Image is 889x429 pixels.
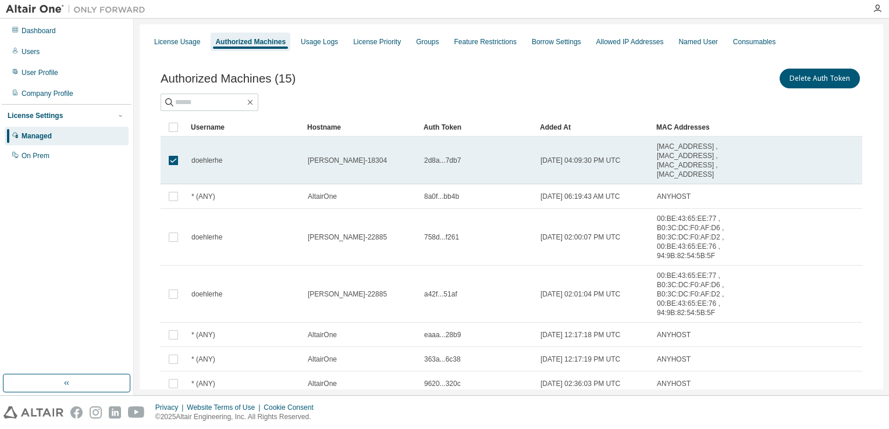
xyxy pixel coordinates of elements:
[191,289,222,299] span: doehlerhe
[353,37,401,47] div: License Priority
[191,118,298,137] div: Username
[657,330,691,339] span: ANYHOST
[780,69,860,88] button: Delete Auth Token
[109,406,121,419] img: linkedin.svg
[424,118,531,137] div: Auth Token
[678,37,717,47] div: Named User
[532,37,581,47] div: Borrow Settings
[540,118,647,137] div: Added At
[70,406,83,419] img: facebook.svg
[308,233,387,242] span: [PERSON_NAME]-22885
[424,379,461,388] span: 9620...320c
[657,214,734,260] span: 00:BE:43:65:EE:77 , B0:3C:DC:F0:AF:D6 , B0:3C:DC:F0:AF:D2 , 00:BE:43:65:EE:76 , 94:9B:82:54:5B:5F
[161,72,296,85] span: Authorized Machines (15)
[22,47,40,56] div: Users
[308,330,337,339] span: AltairOne
[307,118,414,137] div: Hostname
[454,37,517,47] div: Feature Restrictions
[424,233,459,242] span: 758d...f261
[424,192,459,201] span: 8a0f...bb4b
[540,289,620,299] span: [DATE] 02:01:04 PM UTC
[187,403,264,412] div: Website Terms of Use
[191,330,215,339] span: * (ANY)
[128,406,145,419] img: youtube.svg
[540,330,620,339] span: [DATE] 12:17:18 PM UTC
[155,412,321,422] p: © 2025 Altair Engineering, Inc. All Rights Reserved.
[308,379,337,388] span: AltairOne
[191,379,215,388] span: * (ANY)
[540,379,620,388] span: [DATE] 02:36:03 PM UTC
[8,111,63,120] div: License Settings
[22,68,58,77] div: User Profile
[22,151,49,160] div: On Prem
[3,406,63,419] img: altair_logo.svg
[308,156,387,165] span: [PERSON_NAME]-18304
[22,131,52,141] div: Managed
[191,355,215,364] span: * (ANY)
[657,355,691,364] span: ANYHOST
[22,26,56,35] div: Dashboard
[540,192,620,201] span: [DATE] 06:19:43 AM UTC
[540,355,620,364] span: [DATE] 12:17:19 PM UTC
[656,118,734,137] div: MAC Addresses
[596,37,664,47] div: Allowed IP Addresses
[424,330,461,339] span: eaaa...28b9
[191,233,222,242] span: doehlerhe
[264,403,320,412] div: Cookie Consent
[22,89,73,98] div: Company Profile
[191,156,222,165] span: doehlerhe
[301,37,338,47] div: Usage Logs
[657,379,691,388] span: ANYHOST
[416,37,439,47] div: Groups
[733,37,776,47] div: Consumables
[308,355,337,364] span: AltairOne
[155,403,187,412] div: Privacy
[191,192,215,201] span: * (ANY)
[308,192,337,201] span: AltairOne
[540,156,620,165] span: [DATE] 04:09:30 PM UTC
[308,289,387,299] span: [PERSON_NAME]-22885
[657,192,691,201] span: ANYHOST
[657,271,734,317] span: 00:BE:43:65:EE:77 , B0:3C:DC:F0:AF:D6 , B0:3C:DC:F0:AF:D2 , 00:BE:43:65:EE:76 , 94:9B:82:54:5B:5F
[657,142,734,179] span: [MAC_ADDRESS] , [MAC_ADDRESS] , [MAC_ADDRESS] , [MAC_ADDRESS]
[424,156,461,165] span: 2d8a...7db7
[540,233,620,242] span: [DATE] 02:00:07 PM UTC
[424,355,461,364] span: 363a...6c38
[215,37,286,47] div: Authorized Machines
[6,3,151,15] img: Altair One
[154,37,200,47] div: License Usage
[424,289,457,299] span: a42f...51af
[90,406,102,419] img: instagram.svg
